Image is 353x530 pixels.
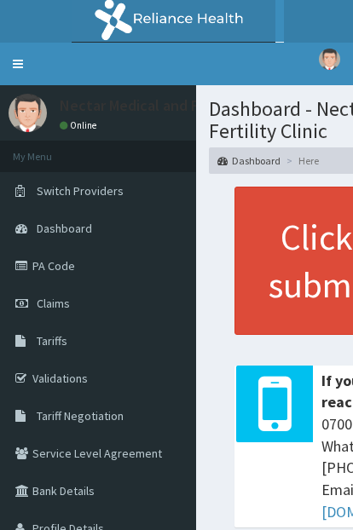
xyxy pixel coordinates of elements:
span: Dashboard [37,221,92,236]
span: Claims [37,296,70,311]
span: Switch Providers [37,183,124,199]
a: Online [60,119,101,131]
span: Tariffs [37,333,67,349]
a: Dashboard [217,153,281,168]
span: Tariff Negotiation [37,408,124,423]
li: Here [282,153,319,168]
img: User Image [9,94,47,132]
p: Nectar Medical and Fertility Clinic [60,98,284,113]
img: User Image [319,49,340,70]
